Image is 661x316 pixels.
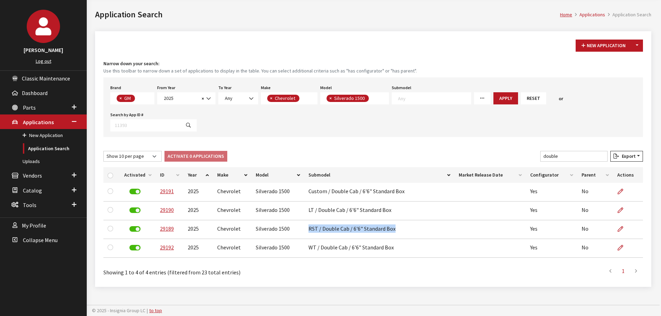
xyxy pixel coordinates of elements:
span: © 2025 - Insignia Group LC [92,307,145,314]
td: Silverado 1500 [252,220,304,239]
td: Silverado 1500 [252,239,304,258]
a: 29192 [160,244,174,251]
td: No [577,220,613,239]
label: From Year [157,85,175,91]
label: To Year [218,85,231,91]
button: New Application [576,40,632,52]
td: Yes [526,239,578,258]
label: Deactivate Application [129,245,141,250]
label: Submodel [392,85,411,91]
label: Deactivate Application [129,226,141,232]
td: 2025 [184,202,213,220]
span: Any [218,92,258,104]
a: Log out [36,58,51,64]
th: Year: activate to sort column ascending [184,167,213,183]
a: 29190 [160,206,174,213]
td: RST / Double Cab / 6'6" Standard Box [304,220,455,239]
input: 11393 [110,119,180,131]
label: Brand [110,85,121,91]
span: Classic Maintenance [22,75,70,82]
h1: Application Search [95,8,560,21]
li: Application Search [605,11,651,18]
h3: [PERSON_NAME] [7,46,80,54]
a: 29189 [160,225,174,232]
span: × [329,95,332,101]
label: Deactivate Application [129,207,141,213]
a: Edit Application [617,202,629,219]
label: Make [261,85,271,91]
span: Silverado 1500 [333,95,366,101]
textarea: Search [398,95,471,101]
td: No [577,202,613,220]
th: ID: activate to sort column ascending [156,167,184,183]
span: Applications [23,119,54,126]
a: 29191 [160,188,174,195]
a: Edit Application [617,239,629,256]
button: Remove item [327,95,333,102]
th: Actions [613,167,643,183]
small: Use this toolbar to narrow down a set of applications to display in the table. You can select add... [103,67,643,75]
span: GM [124,95,133,101]
span: or [559,95,563,102]
span: Any [223,95,254,102]
td: No [577,183,613,202]
td: Chevrolet [213,183,252,202]
th: Parent: activate to sort column ascending [577,167,613,183]
td: Chevrolet [213,239,252,258]
th: Market Release Date: activate to sort column ascending [455,167,526,183]
a: Edit Application [617,183,629,200]
a: to top [149,307,162,314]
a: Home [560,11,572,18]
td: Silverado 1500 [252,183,304,202]
li: Silverado 1500 [327,95,369,102]
div: Showing 1 to 4 of 4 entries (filtered from 23 total entries) [103,263,323,276]
button: Remove item [117,95,124,102]
td: No [577,239,613,258]
td: Chevrolet [213,220,252,239]
td: Chevrolet [213,202,252,220]
span: Chevrolet [274,95,297,101]
span: Collapse Menu [23,237,58,244]
td: Yes [526,202,578,220]
span: Vendors [23,172,42,179]
span: × [202,95,204,102]
td: 2025 [184,183,213,202]
td: Custom / Double Cab / 6'6" Standard Box [304,183,455,202]
button: Remove all items [200,95,204,103]
textarea: Search [137,96,141,102]
th: Activated: activate to sort column ascending [120,167,156,183]
textarea: Search [301,96,305,102]
button: Apply [493,92,518,104]
input: Filter table results [540,151,608,162]
th: Make: activate to sort column ascending [213,167,252,183]
button: Export [610,151,643,162]
span: Any [225,95,232,101]
span: Dashboard [22,89,48,96]
td: WT / Double Cab / 6'6" Standard Box [304,239,455,258]
th: Model: activate to sort column ascending [252,167,304,183]
span: × [270,95,272,101]
td: 2025 [184,239,213,258]
label: Search by App ID # [110,112,143,118]
span: Parts [23,104,36,111]
img: Cheyenne Dorton [27,10,60,43]
span: 2025 [157,92,215,104]
span: 2025 [162,95,200,102]
span: Tools [23,202,36,208]
td: Yes [526,220,578,239]
span: × [119,95,122,101]
li: Applications [572,11,605,18]
td: Silverado 1500 [252,202,304,220]
h4: Narrow down your search: [103,60,643,67]
span: My Profile [22,222,46,229]
label: Model [320,85,332,91]
td: 2025 [184,220,213,239]
td: Yes [526,183,578,202]
button: Reset [521,92,546,104]
textarea: Search [371,96,374,102]
th: Submodel: activate to sort column ascending [304,167,455,183]
th: Configurator: activate to sort column ascending [526,167,578,183]
span: Catalog [23,187,42,194]
a: Edit Application [617,220,629,238]
label: Deactivate Application [129,189,141,194]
